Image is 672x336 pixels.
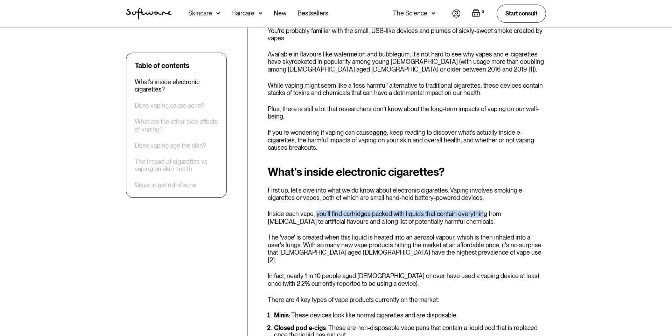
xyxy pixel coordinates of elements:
p: While vaping might seem like a 'less harmful' alternative to traditional cigarettes, these device... [268,82,546,97]
p: The 'vape' is created when this liquid is heated into an aerosol vapour, which is then inhaled in... [268,234,546,264]
a: The impact of cigarettes vs vaping on skin health [135,158,218,173]
strong: Minis [274,311,289,319]
a: Does vaping age the skin? [135,142,206,149]
p: Plus, there is still a lot that researchers don't know about the long-term impacts of vaping on o... [268,105,546,120]
strong: Closed pod e-cigs [274,324,326,331]
a: Does vaping cause acne? [135,102,204,110]
img: arrow down [216,10,220,17]
p: Available in flavours like watermelon and bubblegum, it's not hard to see why vapes and e-cigaret... [268,51,546,73]
a: Start consult [497,5,546,22]
a: Ways to get rid of acne [135,182,196,189]
p: First up, let's dive into what we do know about electronic cigarettes. Vaping involves smoking e-... [268,187,546,202]
div: The Science [393,10,427,17]
li: : These devices look like normal cigarettes and are disposable. [274,312,546,319]
a: Open empty cart [472,9,485,19]
p: In fact, nearly 1 in 10 people aged [DEMOGRAPHIC_DATA] or over have used a vaping device at least... [268,272,546,287]
p: Inside each vape, you'll find cartridges packed with liquids that contain everything from [MEDICA... [268,210,546,225]
div: 0 [480,9,485,15]
h2: What's inside electronic cigarettes? [268,166,546,178]
a: What are the other side effects of vaping? [135,118,218,133]
img: Software Logo [126,8,171,20]
div: Skincare [188,10,212,17]
p: You're probably familiar with the small, USB-like devices and plumes of sickly-sweet smoke create... [268,27,546,42]
img: arrow down [432,10,435,17]
div: Table of contents [135,61,189,70]
p: If you're wondering if vaping can cause , keep reading to discover what's actually inside e-cigar... [268,129,546,152]
div: Haircare [231,10,254,17]
p: There are 4 key types of vape products currently on the market: [268,296,546,304]
a: home [126,8,171,20]
img: arrow down [259,10,262,17]
a: acne [373,129,387,136]
a: What's inside electronic cigarettes? [135,78,218,93]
